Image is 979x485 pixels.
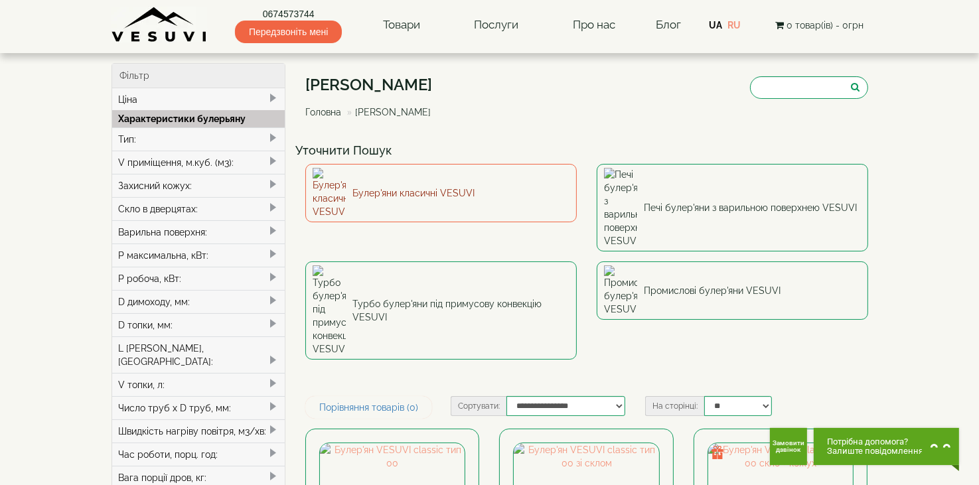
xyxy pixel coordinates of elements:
span: Залиште повідомлення [827,447,923,456]
div: Ціна [112,88,285,111]
div: Тип: [112,127,285,151]
label: На сторінці: [645,396,704,416]
div: P робоча, кВт: [112,267,285,290]
img: Булер'яни класичні VESUVI [313,168,346,218]
a: Порівняння товарів (0) [305,396,432,419]
span: Замовити дзвінок [770,440,807,453]
a: Товари [370,10,433,40]
div: P максимальна, кВт: [112,243,285,267]
a: Головна [305,107,341,117]
button: Chat button [814,428,959,465]
h4: Уточнити Пошук [295,144,878,157]
li: [PERSON_NAME] [344,105,431,119]
div: V приміщення, м.куб. (м3): [112,151,285,174]
div: Швидкість нагріву повітря, м3/хв: [112,419,285,443]
span: Потрібна допомога? [827,437,923,447]
a: Блог [656,18,681,31]
span: 0 товар(ів) - 0грн [787,20,864,31]
div: Характеристики булерьяну [112,110,285,127]
div: L [PERSON_NAME], [GEOGRAPHIC_DATA]: [112,336,285,373]
div: Захисний кожух: [112,174,285,197]
img: Турбо булер'яни під примусову конвекцію VESUVI [313,265,346,356]
img: Печі булер'яни з варильною поверхнею VESUVI [604,168,637,247]
div: V топки, л: [112,373,285,396]
button: 0 товар(ів) - 0грн [771,18,867,33]
div: D димоходу, мм: [112,290,285,313]
div: Варильна поверхня: [112,220,285,243]
a: Промислові булер'яни VESUVI Промислові булер'яни VESUVI [597,261,868,320]
span: Передзвоніть мені [235,21,342,43]
a: Про нас [560,10,629,40]
div: Скло в дверцятах: [112,197,285,220]
img: gift [711,446,724,459]
a: Печі булер'яни з варильною поверхнею VESUVI Печі булер'яни з варильною поверхнею VESUVI [597,164,868,251]
div: Фільтр [112,64,285,88]
div: Час роботи, порц. год: [112,443,285,466]
img: Промислові булер'яни VESUVI [604,265,637,316]
a: Турбо булер'яни під примусову конвекцію VESUVI Турбо булер'яни під примусову конвекцію VESUVI [305,261,577,360]
img: Завод VESUVI [112,7,208,43]
a: 0674573744 [235,7,342,21]
div: Число труб x D труб, мм: [112,396,285,419]
a: Булер'яни класичні VESUVI Булер'яни класичні VESUVI [305,164,577,222]
a: RU [727,20,741,31]
button: Get Call button [770,428,807,465]
a: Послуги [461,10,532,40]
div: D топки, мм: [112,313,285,336]
h1: [PERSON_NAME] [305,76,441,94]
label: Сортувати: [451,396,506,416]
a: UA [709,20,722,31]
